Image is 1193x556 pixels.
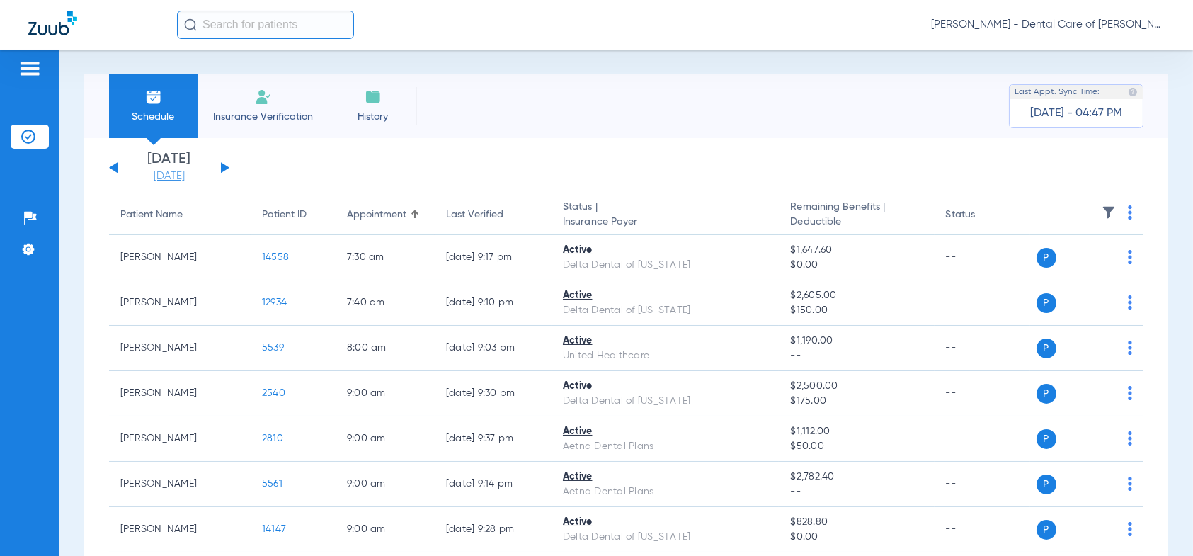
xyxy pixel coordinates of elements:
td: [DATE] 9:37 PM [435,416,552,462]
span: P [1037,384,1056,404]
td: [DATE] 9:14 PM [435,462,552,507]
img: hamburger-icon [18,60,41,77]
div: Delta Dental of [US_STATE] [563,258,767,273]
img: Zuub Logo [28,11,77,35]
span: $50.00 [790,439,923,454]
span: 14558 [262,252,289,262]
span: $150.00 [790,303,923,318]
div: Active [563,243,767,258]
span: $2,605.00 [790,288,923,303]
div: Last Verified [446,208,540,222]
td: -- [935,235,1030,280]
td: 9:00 AM [336,462,435,507]
td: -- [935,507,1030,552]
div: Appointment [347,208,406,222]
span: Schedule [120,110,187,124]
span: Deductible [790,215,923,229]
div: Active [563,515,767,530]
td: [DATE] 9:17 PM [435,235,552,280]
td: [DATE] 9:28 PM [435,507,552,552]
div: Delta Dental of [US_STATE] [563,530,767,545]
th: Status [935,195,1030,235]
span: Insurance Verification [208,110,318,124]
img: group-dot-blue.svg [1128,341,1132,355]
div: Active [563,424,767,439]
th: Remaining Benefits | [779,195,934,235]
td: -- [935,416,1030,462]
li: [DATE] [127,152,212,183]
div: Appointment [347,208,423,222]
td: 9:00 AM [336,416,435,462]
div: Active [563,470,767,484]
span: 5561 [262,479,282,489]
img: group-dot-blue.svg [1128,477,1132,491]
td: -- [935,326,1030,371]
span: [DATE] - 04:47 PM [1030,106,1122,120]
div: Delta Dental of [US_STATE] [563,303,767,318]
td: 9:00 AM [336,371,435,416]
span: $1,647.60 [790,243,923,258]
span: P [1037,248,1056,268]
td: -- [935,462,1030,507]
span: 14147 [262,524,286,534]
img: group-dot-blue.svg [1128,250,1132,264]
th: Status | [552,195,779,235]
span: $828.80 [790,515,923,530]
div: Delta Dental of [US_STATE] [563,394,767,409]
img: group-dot-blue.svg [1128,205,1132,220]
div: Patient ID [262,208,307,222]
span: $1,190.00 [790,334,923,348]
div: Last Verified [446,208,503,222]
td: [PERSON_NAME] [109,280,251,326]
td: [PERSON_NAME] [109,326,251,371]
td: [PERSON_NAME] [109,235,251,280]
img: Schedule [145,89,162,106]
img: Manual Insurance Verification [255,89,272,106]
div: Active [563,334,767,348]
div: United Healthcare [563,348,767,363]
span: P [1037,339,1056,358]
div: Patient ID [262,208,324,222]
td: 8:00 AM [336,326,435,371]
img: group-dot-blue.svg [1128,295,1132,310]
td: 9:00 AM [336,507,435,552]
span: $0.00 [790,258,923,273]
td: [PERSON_NAME] [109,416,251,462]
span: $2,782.40 [790,470,923,484]
span: Last Appt. Sync Time: [1015,85,1100,99]
img: last sync help info [1128,87,1138,97]
span: 2540 [262,388,285,398]
td: 7:30 AM [336,235,435,280]
div: Aetna Dental Plans [563,484,767,499]
span: 2810 [262,433,283,443]
span: P [1037,293,1056,313]
span: 12934 [262,297,287,307]
span: P [1037,429,1056,449]
div: Active [563,288,767,303]
td: [PERSON_NAME] [109,462,251,507]
span: P [1037,520,1056,540]
td: [PERSON_NAME] [109,507,251,552]
div: Active [563,379,767,394]
span: P [1037,475,1056,494]
td: [DATE] 9:03 PM [435,326,552,371]
a: [DATE] [127,169,212,183]
td: 7:40 AM [336,280,435,326]
td: -- [935,280,1030,326]
span: $2,500.00 [790,379,923,394]
span: $1,112.00 [790,424,923,439]
span: Insurance Payer [563,215,767,229]
input: Search for patients [177,11,354,39]
span: -- [790,484,923,499]
div: Patient Name [120,208,239,222]
div: Aetna Dental Plans [563,439,767,454]
td: [PERSON_NAME] [109,371,251,416]
img: Search Icon [184,18,197,31]
div: Patient Name [120,208,183,222]
img: group-dot-blue.svg [1128,386,1132,400]
span: History [339,110,406,124]
span: -- [790,348,923,363]
img: filter.svg [1102,205,1116,220]
img: group-dot-blue.svg [1128,431,1132,446]
img: History [365,89,382,106]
